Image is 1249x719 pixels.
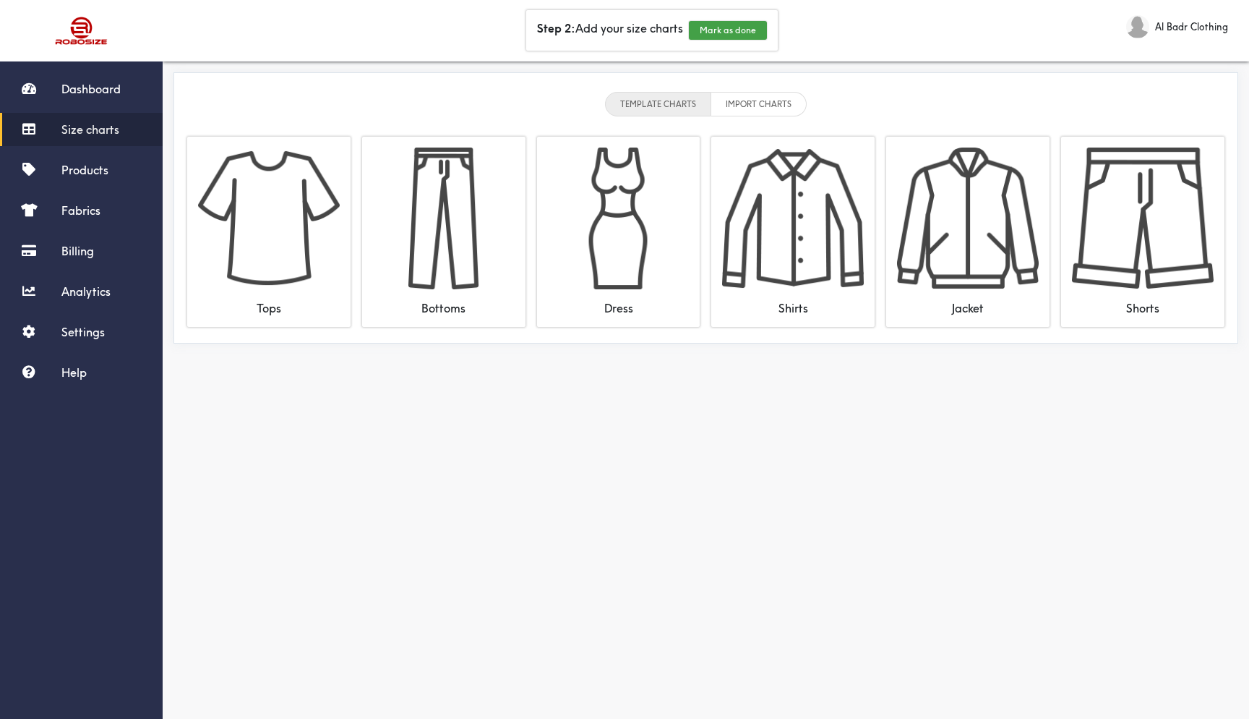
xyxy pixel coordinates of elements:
[1126,15,1149,38] img: Al Badr Clothing
[722,289,864,316] div: Shirts
[711,92,807,116] li: IMPORT CHARTS
[61,203,100,218] span: Fabrics
[61,82,121,96] span: Dashboard
[61,365,87,380] span: Help
[373,289,515,316] div: Bottoms
[689,21,767,40] button: Mark as done
[722,148,864,289] img: vd7xDZGTHDwRo6OJ5TBsEq5h9G06IX3DslqjxfjUCQqYQMStRgcBkaTis3NxcsjpLwGAoLC9966y2YZLgUhTRKUUMwaUzVOIQ...
[373,148,515,289] img: KsoKiqKa0SlFxORivqgmpoaymcvdzSW+tZmz55tJ94TUNN0ceIX91npcePGDRkyxMg5z5kz58KFC1mCRjsC86IszMLYXC8g4l...
[897,289,1039,316] div: Jacket
[605,92,711,116] li: TEMPLATE CHARTS
[61,163,108,177] span: Products
[1072,148,1214,289] img: VKmb1b8PcAAAAASUVORK5CYII=
[1072,289,1214,316] div: Shorts
[526,10,778,51] div: Add your size charts
[1155,19,1228,35] span: Al Badr Clothing
[897,148,1039,289] img: CTAAZQKxoenulmMAAAAASUVORK5CYII=
[198,289,340,316] div: Tops
[61,284,111,299] span: Analytics
[537,21,575,35] b: Step 2:
[61,244,94,258] span: Billing
[61,325,105,339] span: Settings
[27,11,136,51] img: Robosize
[198,148,340,289] img: RODicVgYjGYWAwGE4vhIvifAAMANIINg8Q9U7gAAAAASUVORK5CYII=
[548,148,690,289] img: f09NA7C3t7+1WrVqWkpLBBrP8KMABWhxdaqtulYQAAAABJRU5ErkJggg==
[61,122,119,137] span: Size charts
[548,289,690,316] div: Dress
